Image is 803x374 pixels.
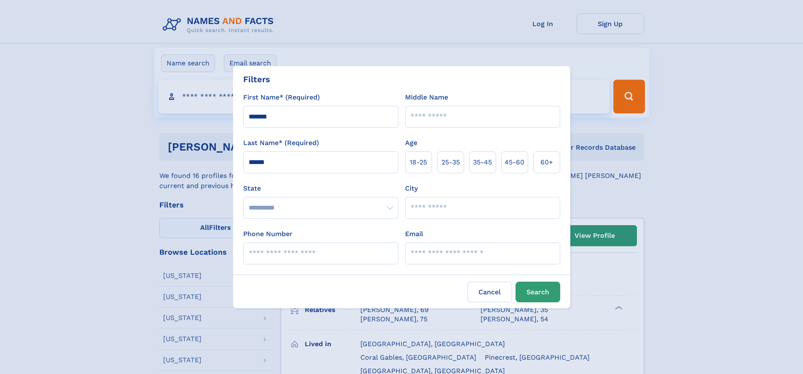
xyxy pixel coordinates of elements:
label: Cancel [467,282,512,302]
label: Age [405,138,417,148]
span: 60+ [540,157,553,167]
button: Search [516,282,560,302]
label: Last Name* (Required) [243,138,319,148]
label: Phone Number [243,229,293,239]
label: First Name* (Required) [243,92,320,102]
span: 25‑35 [441,157,460,167]
label: State [243,183,398,194]
div: Filters [243,73,270,86]
label: Middle Name [405,92,448,102]
span: 18‑25 [410,157,427,167]
label: Email [405,229,423,239]
span: 45‑60 [505,157,524,167]
span: 35‑45 [473,157,492,167]
label: City [405,183,418,194]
